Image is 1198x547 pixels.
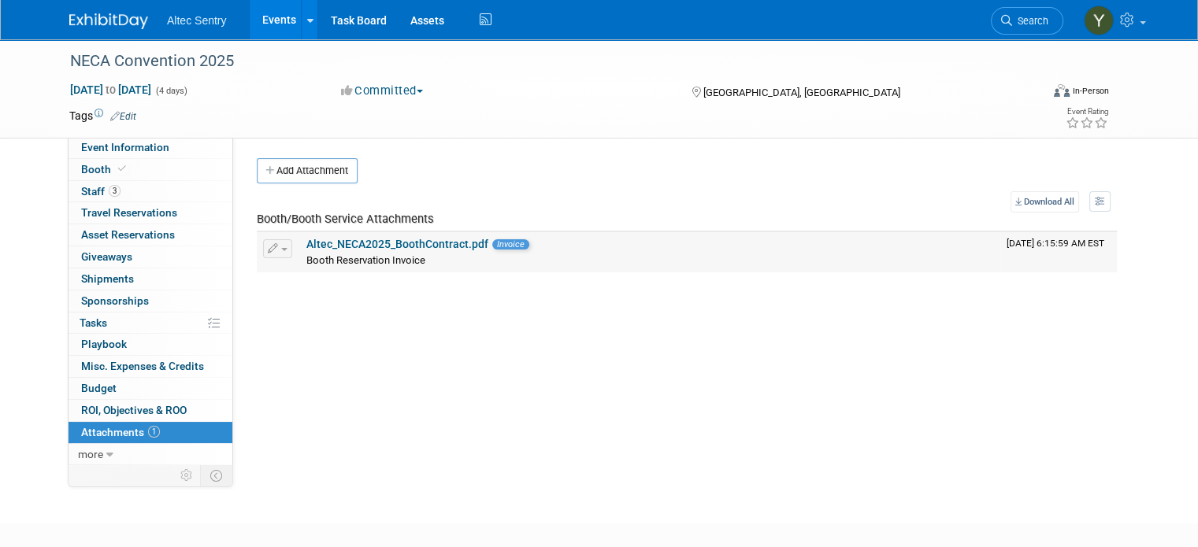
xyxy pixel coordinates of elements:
button: Add Attachment [257,158,358,183]
span: Giveaways [81,250,132,263]
span: Search [1012,15,1048,27]
span: to [103,83,118,96]
span: Travel Reservations [81,206,177,219]
img: Yolanda Kizzard [1084,6,1114,35]
a: Download All [1011,191,1079,213]
span: 3 [109,185,121,197]
a: more [69,444,232,465]
a: Asset Reservations [69,224,232,246]
div: NECA Convention 2025 [65,47,1021,76]
a: Misc. Expenses & Credits [69,356,232,377]
span: Shipments [81,272,134,285]
img: ExhibitDay [69,13,148,29]
span: Staff [81,185,121,198]
span: Tasks [80,316,107,329]
a: Shipments [69,268,232,290]
span: Misc. Expenses & Credits [81,360,204,372]
span: Upload Timestamp [1007,238,1104,249]
td: Toggle Event Tabs [201,465,233,486]
div: In-Person [1072,85,1109,97]
button: Committed [336,83,429,99]
td: Tags [69,108,136,124]
a: Sponsorships [69,290,232,312]
span: (4 days) [154,86,187,96]
span: Attachments [81,426,160,438]
span: Sponsorships [81,294,149,307]
span: Event Information [81,141,169,153]
a: ROI, Objectives & ROO [69,400,232,421]
span: 1 [148,426,160,438]
span: Invoice [492,239,529,249]
a: Altec_NECA2025_BoothContract.pdf [306,238,488,250]
i: Booth reservation complete [118,164,126,173]
a: Budget [69,378,232,399]
span: [GEOGRAPHIC_DATA], [GEOGRAPHIC_DATA] [703,87,900,98]
a: Travel Reservations [69,202,232,224]
a: Attachments1 [69,422,232,443]
a: Playbook [69,334,232,355]
td: Personalize Event Tab Strip [173,465,201,486]
span: Booth [81,163,129,176]
a: Event Information [69,137,232,158]
span: more [78,448,103,460]
a: Booth [69,159,232,180]
a: Staff3 [69,181,232,202]
span: Playbook [81,338,127,350]
span: Altec Sentry [167,14,226,27]
a: Edit [110,111,136,122]
span: ROI, Objectives & ROO [81,404,187,416]
a: Tasks [69,312,232,334]
span: [DATE] [DATE] [69,83,152,97]
img: Format-Inperson.png [1054,84,1070,97]
span: Budget [81,382,117,394]
a: Search [991,7,1063,35]
td: Upload Timestamp [1000,232,1117,272]
div: Event Format [955,82,1109,105]
span: Asset Reservations [81,228,175,241]
a: Giveaways [69,246,232,268]
div: Event Rating [1066,108,1108,116]
span: Booth/Booth Service Attachments [257,212,434,226]
span: Booth Reservation Invoice [306,254,425,266]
